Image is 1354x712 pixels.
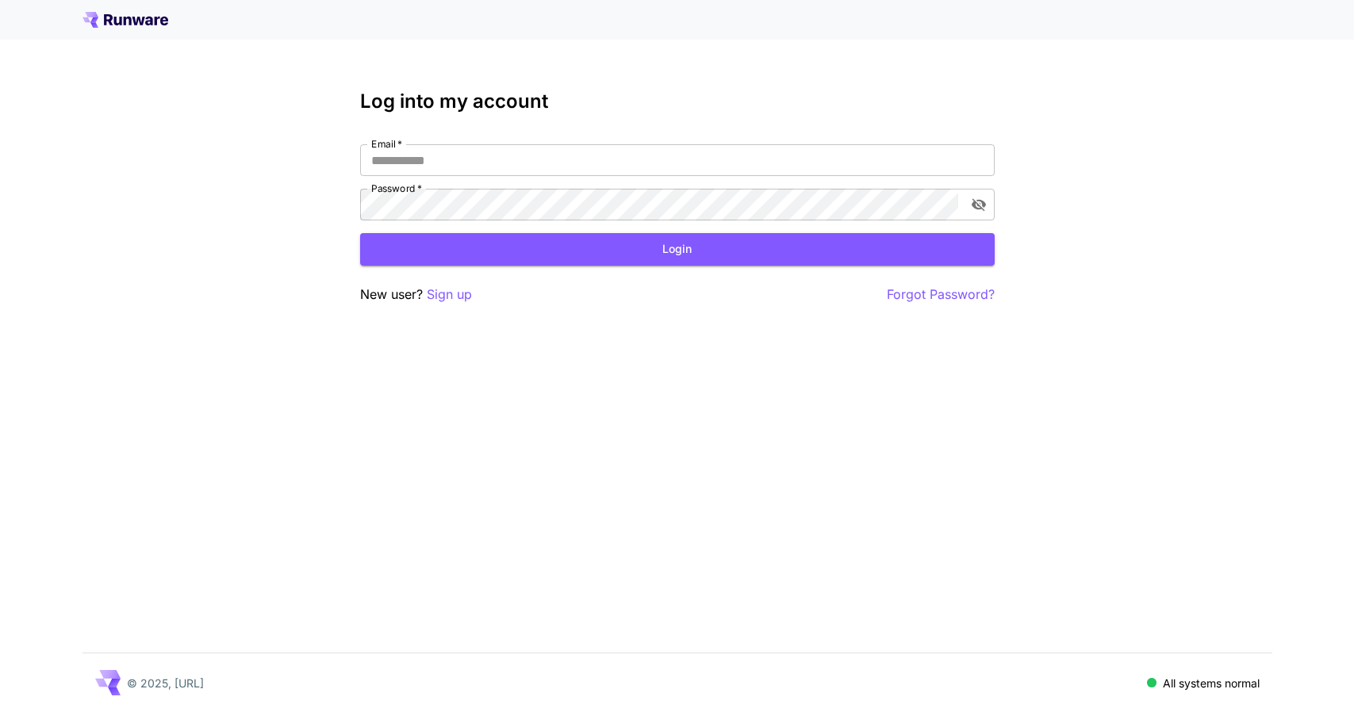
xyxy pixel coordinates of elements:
[360,90,995,113] h3: Log into my account
[371,182,422,195] label: Password
[887,285,995,304] button: Forgot Password?
[965,190,993,219] button: toggle password visibility
[127,675,204,691] p: © 2025, [URL]
[427,285,472,304] button: Sign up
[371,137,402,151] label: Email
[360,233,995,266] button: Login
[360,285,472,304] p: New user?
[1163,675,1260,691] p: All systems normal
